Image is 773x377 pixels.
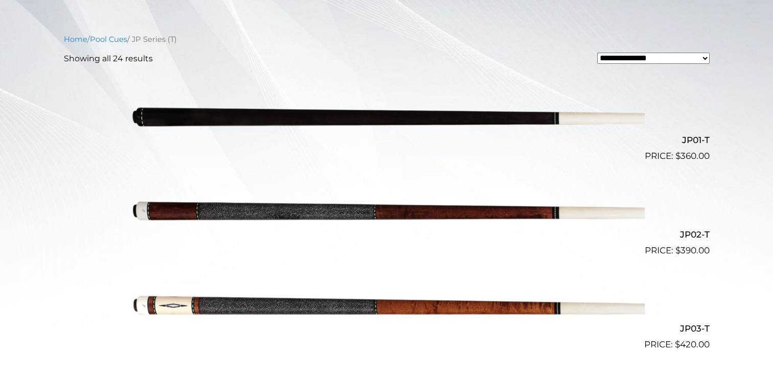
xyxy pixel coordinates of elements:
[675,151,681,161] span: $
[64,35,87,44] a: Home
[597,53,710,64] select: Shop order
[675,245,710,255] bdi: 390.00
[675,245,681,255] span: $
[64,131,710,150] h2: JP01-T
[64,53,153,65] p: Showing all 24 results
[64,262,710,351] a: JP03-T $420.00
[64,73,710,163] a: JP01-T $360.00
[129,73,645,159] img: JP01-T
[90,35,127,44] a: Pool Cues
[64,34,710,45] nav: Breadcrumb
[129,167,645,253] img: JP02-T
[64,319,710,338] h2: JP03-T
[675,339,680,349] span: $
[64,225,710,244] h2: JP02-T
[675,151,710,161] bdi: 360.00
[129,262,645,347] img: JP03-T
[64,167,710,257] a: JP02-T $390.00
[675,339,710,349] bdi: 420.00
